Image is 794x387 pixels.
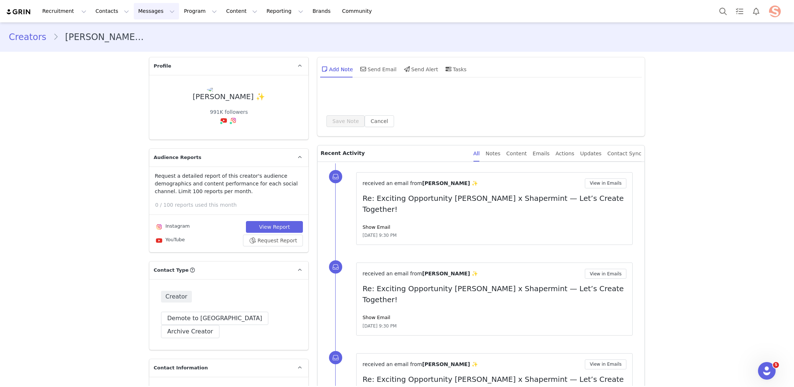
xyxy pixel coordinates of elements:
button: Notifications [748,3,764,19]
button: Messages [134,3,179,19]
a: Brands [308,3,337,19]
button: Demote to [GEOGRAPHIC_DATA] [161,312,268,325]
button: Reporting [262,3,308,19]
span: Profile [154,62,171,70]
span: [PERSON_NAME] ✨ [422,271,478,276]
p: 0 / 100 reports used this month [155,201,308,209]
img: instagram.svg [230,117,236,123]
img: instagram.svg [156,224,162,230]
div: 991K followers [210,108,248,116]
p: Request a detailed report of this creator's audience demographics and content performance for eac... [155,172,303,195]
a: Creators [9,30,53,44]
span: Contact Information [154,364,208,372]
a: Show Email [362,224,390,230]
span: received an email from [362,180,422,186]
span: received an email from [362,271,422,276]
a: Show Email [362,315,390,320]
div: [PERSON_NAME] ✨ [193,93,265,101]
span: received an email from [362,361,422,367]
button: Content [222,3,262,19]
div: Updates [580,145,601,162]
span: [DATE] 9:30 PM [362,323,397,329]
button: Save Note [326,115,365,127]
div: Emails [533,145,550,162]
button: View in Emails [585,269,626,279]
div: Notes [486,145,500,162]
span: [PERSON_NAME] ✨ [422,361,478,367]
div: Contact Sync [607,145,641,162]
button: Program [179,3,221,19]
button: Recruitment [38,3,91,19]
span: Contact Type [154,267,189,274]
span: [DATE] 9:30 PM [362,232,397,239]
div: Content [506,145,527,162]
button: Cancel [365,115,394,127]
div: All [473,145,480,162]
span: 5 [773,362,779,368]
div: Tasks [444,60,467,78]
button: Profile [765,6,788,17]
span: [PERSON_NAME] ✨ [422,180,478,186]
a: Tasks [732,3,748,19]
img: f99a58a2-e820-49b2-b1c6-889a8229352e.jpeg [769,6,781,17]
button: Search [715,3,731,19]
button: View Report [246,221,303,233]
img: 9494561--s.jpg [207,87,251,93]
div: Send Alert [403,60,438,78]
div: YouTube [155,236,185,245]
p: Re: Exciting Opportunity [PERSON_NAME] x Shapermint — Let’s Create Together! [362,283,626,305]
p: Recent Activity [321,145,467,162]
button: View in Emails [585,359,626,369]
div: Send Email [359,60,397,78]
img: grin logo [6,8,32,15]
button: Request Report [243,235,303,246]
button: View in Emails [585,178,626,188]
span: Creator [161,291,192,303]
span: Audience Reports [154,154,201,161]
p: Re: Exciting Opportunity [PERSON_NAME] x Shapermint — Let’s Create Together! [362,193,626,215]
button: Archive Creator [161,325,219,338]
iframe: Intercom live chat [758,362,776,380]
div: Instagram [155,223,190,231]
div: Add Note [320,60,353,78]
div: Actions [555,145,574,162]
a: Community [338,3,380,19]
button: Contacts [91,3,133,19]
